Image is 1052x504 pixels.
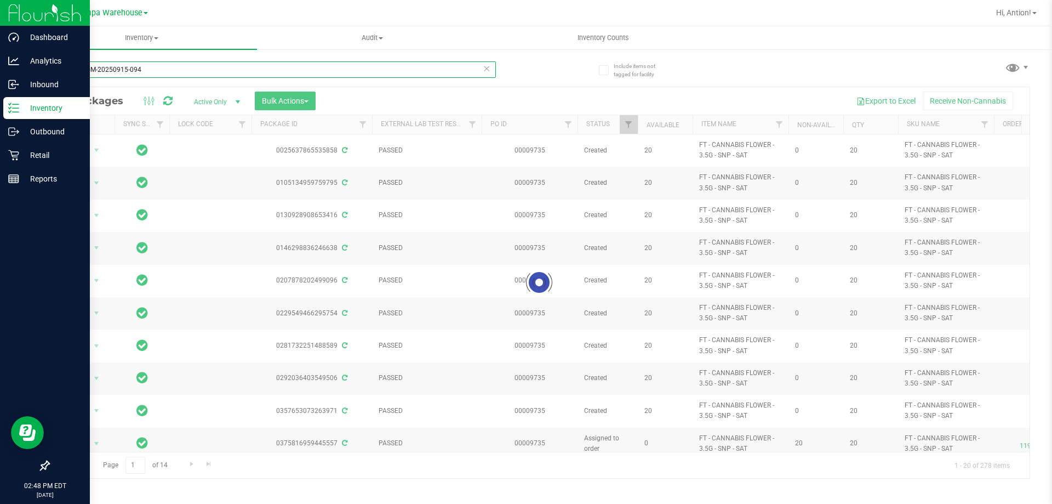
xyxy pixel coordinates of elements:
[8,79,19,90] inline-svg: Inbound
[488,26,718,49] a: Inventory Counts
[19,149,85,162] p: Retail
[19,78,85,91] p: Inbound
[19,172,85,185] p: Reports
[19,31,85,44] p: Dashboard
[19,54,85,67] p: Analytics
[483,61,490,76] span: Clear
[8,32,19,43] inline-svg: Dashboard
[76,8,142,18] span: Tampa Warehouse
[8,126,19,137] inline-svg: Outbound
[26,26,257,49] a: Inventory
[257,26,488,49] a: Audit
[614,62,668,78] span: Include items not tagged for facility
[5,481,85,491] p: 02:48 PM EDT
[8,103,19,114] inline-svg: Inventory
[5,491,85,499] p: [DATE]
[8,150,19,161] inline-svg: Retail
[996,8,1031,17] span: Hi, Antion!
[26,33,257,43] span: Inventory
[11,416,44,449] iframe: Resource center
[19,125,85,138] p: Outbound
[8,173,19,184] inline-svg: Reports
[48,61,496,78] input: Search Package ID, Item Name, SKU, Lot or Part Number...
[19,101,85,115] p: Inventory
[258,33,487,43] span: Audit
[563,33,644,43] span: Inventory Counts
[8,55,19,66] inline-svg: Analytics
